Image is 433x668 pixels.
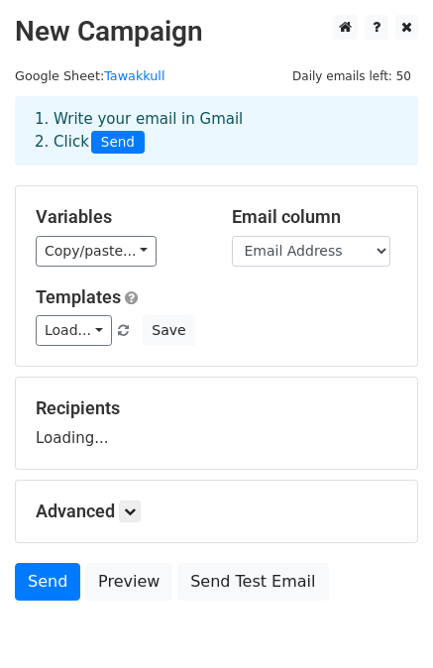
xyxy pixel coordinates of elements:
h5: Advanced [36,501,397,522]
a: Send Test Email [177,563,328,601]
small: Google Sheet: [15,68,164,83]
h5: Variables [36,206,202,228]
h5: Email column [232,206,398,228]
h2: New Campaign [15,15,418,49]
span: Send [91,131,145,155]
span: Daily emails left: 50 [285,65,418,87]
a: Send [15,563,80,601]
button: Save [143,315,194,346]
div: 1. Write your email in Gmail 2. Click [20,108,413,154]
a: Templates [36,286,121,307]
div: Loading... [36,397,397,449]
h5: Recipients [36,397,397,419]
a: Preview [85,563,172,601]
a: Copy/paste... [36,236,157,267]
a: Daily emails left: 50 [285,68,418,83]
a: Tawakkull [104,68,164,83]
a: Load... [36,315,112,346]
